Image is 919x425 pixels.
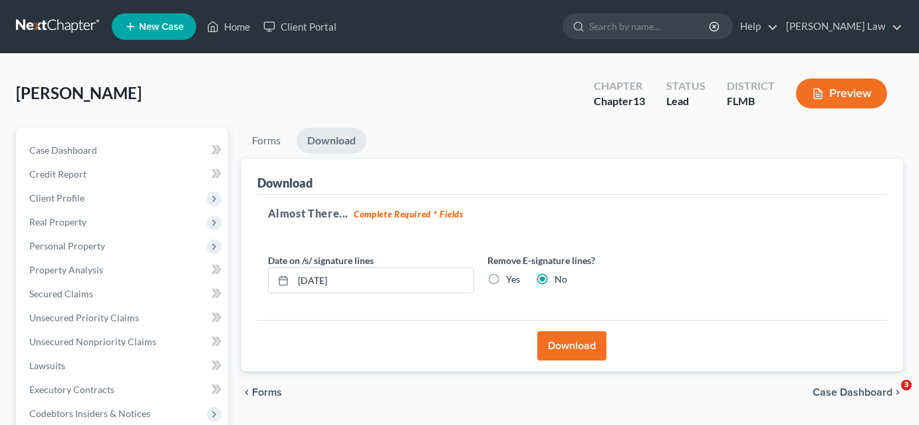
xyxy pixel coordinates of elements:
span: [PERSON_NAME] [16,83,142,102]
div: Lead [666,94,706,109]
a: Case Dashboard [19,138,228,162]
span: Secured Claims [29,288,93,299]
span: Forms [252,387,282,398]
a: Executory Contracts [19,378,228,402]
div: FLMB [727,94,775,109]
span: 13 [633,94,645,107]
a: Help [733,15,778,39]
span: Credit Report [29,168,86,180]
a: Unsecured Nonpriority Claims [19,330,228,354]
a: Property Analysis [19,258,228,282]
div: Download [257,175,313,191]
input: MM/DD/YYYY [293,268,473,293]
span: Lawsuits [29,360,65,371]
span: Personal Property [29,240,105,251]
a: Download [297,128,366,154]
button: Download [537,331,606,360]
label: Yes [506,273,520,286]
input: Search by name... [589,14,711,39]
span: 3 [901,380,912,390]
a: Lawsuits [19,354,228,378]
iframe: Intercom live chat [874,380,906,412]
span: Case Dashboard [29,144,97,156]
button: Preview [796,78,887,108]
span: Executory Contracts [29,384,114,395]
div: District [727,78,775,94]
span: Property Analysis [29,264,103,275]
span: Case Dashboard [813,387,892,398]
span: Unsecured Priority Claims [29,312,139,323]
div: Status [666,78,706,94]
label: No [555,273,567,286]
span: Unsecured Nonpriority Claims [29,336,156,347]
a: Client Portal [257,15,343,39]
i: chevron_left [241,387,252,398]
div: Chapter [594,94,645,109]
a: Secured Claims [19,282,228,306]
button: chevron_left Forms [241,387,300,398]
h5: Almost There... [268,206,877,221]
a: Unsecured Priority Claims [19,306,228,330]
span: New Case [139,22,184,32]
a: Home [200,15,257,39]
span: Codebtors Insiders & Notices [29,408,150,419]
a: Forms [241,128,291,154]
label: Date on /s/ signature lines [268,253,374,267]
a: Credit Report [19,162,228,186]
a: Case Dashboard chevron_right [813,387,903,398]
span: Real Property [29,216,86,227]
a: [PERSON_NAME] Law [779,15,902,39]
div: Chapter [594,78,645,94]
span: Client Profile [29,192,84,204]
label: Remove E-signature lines? [487,253,694,267]
strong: Complete Required * Fields [354,209,463,219]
